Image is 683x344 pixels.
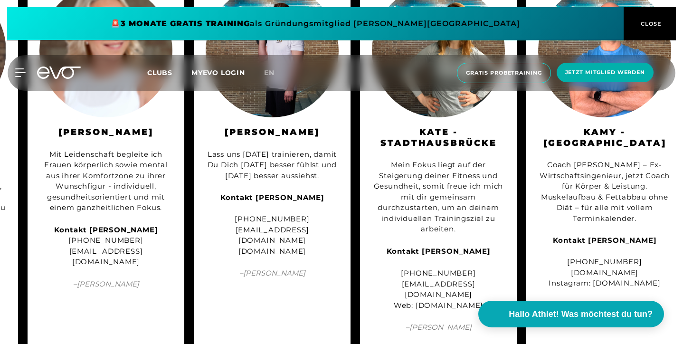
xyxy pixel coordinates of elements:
h3: [PERSON_NAME] [39,127,172,138]
div: Coach [PERSON_NAME] – Ex-Wirtschaftsingenieur, jetzt Coach für Körper & Leistung. Muskelaufbau & ... [538,160,671,224]
button: CLOSE [624,7,676,40]
div: [PHONE_NUMBER] [EMAIL_ADDRESS][DOMAIN_NAME] Web: [DOMAIN_NAME] [372,268,505,311]
span: – [PERSON_NAME] [39,279,172,290]
span: – [PERSON_NAME] [206,268,339,279]
h3: KATE - STADTHAUSBRÜCKE [372,127,505,148]
span: – KAMYAR [538,300,671,311]
div: [PHONE_NUMBER] [DOMAIN_NAME] Instagram: [DOMAIN_NAME] [538,235,671,289]
strong: Kontakt [PERSON_NAME] [387,247,491,256]
strong: Kontakt [PERSON_NAME] [553,236,657,245]
a: Gratis Probetraining [454,63,554,83]
span: Clubs [147,68,172,77]
span: – [PERSON_NAME] [372,322,505,333]
span: Hallo Athlet! Was möchtest du tun? [509,308,653,321]
h3: [PERSON_NAME] [206,127,339,138]
div: Lass uns [DATE] trainieren, damit Du Dich [DATE] besser fühlst und [DATE] besser aussiehst. [206,149,339,182]
a: en [264,67,286,78]
h3: Kamy - [GEOGRAPHIC_DATA] [538,127,671,148]
div: Mein Fokus liegt auf der Steigerung deiner Fitness und Gesundheit, somit freue ich mich mit dir g... [372,160,505,235]
span: Gratis Probetraining [466,69,542,77]
a: Clubs [147,68,191,77]
strong: Kontakt [PERSON_NAME] [54,225,158,234]
div: Mit Leidenschaft begleite ich Frauen körperlich sowie mental aus ihrer Komfortzone zu ihrer Wunsc... [39,149,172,213]
a: Jetzt Mitglied werden [554,63,656,83]
span: CLOSE [638,19,662,28]
strong: Kontakt [PERSON_NAME] [220,193,324,202]
span: en [264,68,275,77]
div: [PHONE_NUMBER] [EMAIL_ADDRESS][DOMAIN_NAME] [DOMAIN_NAME] [206,192,339,257]
div: [PHONE_NUMBER] [EMAIL_ADDRESS][DOMAIN_NAME] [39,225,172,268]
a: MYEVO LOGIN [191,68,245,77]
span: Jetzt Mitglied werden [565,68,645,76]
button: Hallo Athlet! Was möchtest du tun? [478,301,664,327]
